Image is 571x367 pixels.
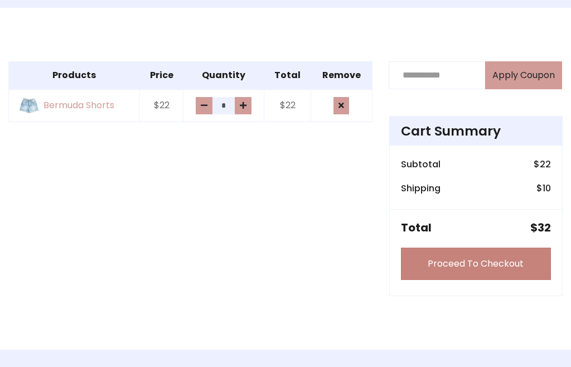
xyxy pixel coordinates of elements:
a: Proceed To Checkout [401,248,551,280]
h5: $ [530,221,551,234]
th: Remove [311,61,372,89]
h6: Shipping [401,183,441,194]
th: Products [9,61,140,89]
td: $22 [140,89,183,122]
h6: $ [534,159,551,170]
h6: Subtotal [401,159,441,170]
h6: $ [536,183,551,194]
span: 22 [540,158,551,171]
span: 32 [538,220,551,235]
td: $22 [264,89,311,122]
th: Price [140,61,183,89]
span: 10 [543,182,551,195]
h5: Total [401,221,432,234]
th: Quantity [183,61,264,89]
button: Apply Coupon [485,61,562,89]
h4: Cart Summary [401,123,551,139]
a: Bermuda Shorts [16,96,133,115]
th: Total [264,61,311,89]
